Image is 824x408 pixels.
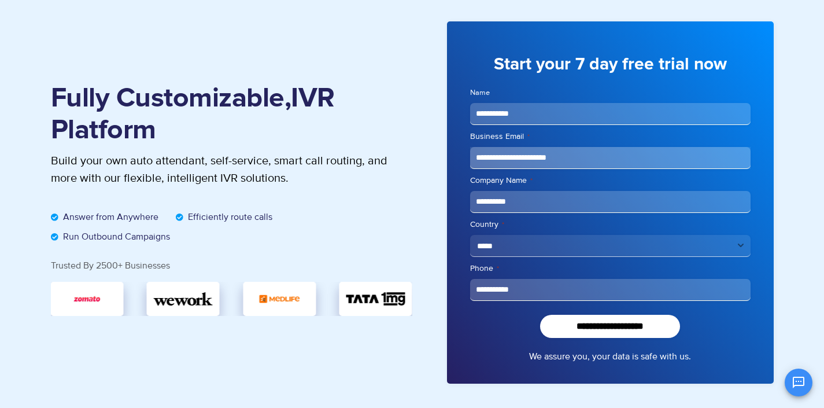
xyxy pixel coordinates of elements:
h3: Start your 7 day free trial now [470,53,751,76]
img: zomato.jpg [68,289,106,309]
label: Business Email [470,131,751,142]
img: medlife [258,289,301,309]
label: Phone [470,263,751,274]
label: Company Name [470,175,751,186]
img: TATA_1mg_Logo.svg [346,289,405,309]
div: Image Carousel [51,282,412,316]
div: 4 / 5 [147,282,220,316]
img: wework.svg [154,289,213,309]
div: 3 / 5 [51,282,124,316]
div: 5 / 5 [243,282,316,316]
div: 1 / 5 [339,282,412,316]
span: Answer from Anywhere [60,210,158,224]
label: Country [470,219,751,230]
a: We assure you, your data is safe with us. [529,350,691,363]
span: Run Outbound Campaigns [60,230,170,244]
span: Efficiently route calls [185,210,272,224]
label: Name [470,87,751,98]
h1: Fully Customizable,IVR Platform [51,83,412,146]
button: Open chat [785,369,812,396]
p: Build your own auto attendant, self-service, smart call routing, and more with our flexible, inte... [51,152,412,187]
div: Trusted By 2500+ Businesses [51,261,412,270]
